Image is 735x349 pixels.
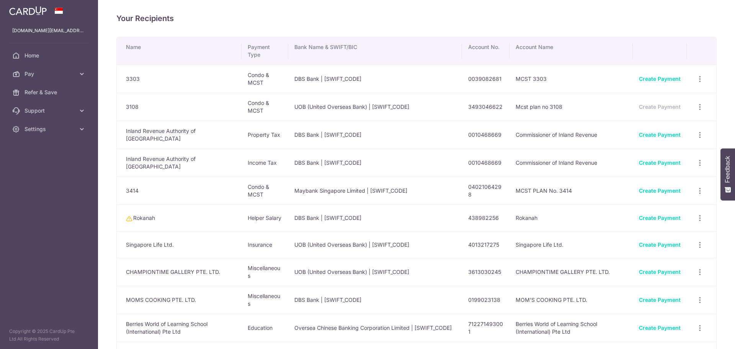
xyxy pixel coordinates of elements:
[462,258,510,286] td: 3613030245
[117,65,242,93] td: 3303
[9,6,47,15] img: CardUp
[510,149,633,177] td: Commissioner of Inland Revenue
[117,93,242,121] td: 3108
[288,286,462,314] td: DBS Bank | [SWIFT_CODE]
[242,205,288,231] td: Helper Salary
[117,37,242,65] th: Name
[288,205,462,231] td: DBS Bank | [SWIFT_CODE]
[639,324,681,331] a: Create Payment
[639,75,681,82] a: Create Payment
[510,177,633,205] td: MCST PLAN No. 3414
[288,65,462,93] td: DBS Bank | [SWIFT_CODE]
[639,215,681,221] a: Create Payment
[242,231,288,258] td: Insurance
[720,148,735,200] button: Feedback - Show survey
[288,314,462,342] td: Oversea Chinese Banking Corporation Limited | [SWIFT_CODE]
[117,121,242,149] td: Inland Revenue Authority of [GEOGRAPHIC_DATA]
[510,258,633,286] td: CHAMPIONTIME GALLERY PTE. LTD.
[462,286,510,314] td: 0199023138
[462,37,510,65] th: Account No.
[242,258,288,286] td: Miscellaneous
[639,297,681,303] a: Create Payment
[242,121,288,149] td: Property Tax
[510,37,633,65] th: Account Name
[462,177,510,205] td: 04021064298
[12,27,86,34] p: [DOMAIN_NAME][EMAIL_ADDRESS][DOMAIN_NAME]
[510,121,633,149] td: Commissioner of Inland Revenue
[288,121,462,149] td: DBS Bank | [SWIFT_CODE]
[639,131,681,138] a: Create Payment
[510,286,633,314] td: MOM'S COOKING PTE. LTD.
[117,149,242,177] td: Inland Revenue Authority of [GEOGRAPHIC_DATA]
[288,37,462,65] th: Bank Name & SWIFT/BIC
[510,314,633,342] td: Berries World of Learning School (International) Pte Ltd
[116,12,717,25] h4: Your Recipients
[242,37,288,65] th: Payment Type
[724,156,731,183] span: Feedback
[242,149,288,177] td: Income Tax
[117,231,242,258] td: Singapore Life Ltd.
[117,177,242,205] td: 3414
[462,149,510,177] td: 0010468669
[117,314,242,342] td: Berries World of Learning School (International) Pte Ltd
[462,93,510,121] td: 3493046622
[639,159,681,166] a: Create Payment
[288,177,462,205] td: Maybank Singapore Limited | [SWIFT_CODE]
[24,52,75,59] span: Home
[510,231,633,258] td: Singapore Life Ltd.
[510,93,633,121] td: Mcst plan no 3108
[288,149,462,177] td: DBS Bank | [SWIFT_CODE]
[639,269,681,275] a: Create Payment
[288,93,462,121] td: UOB (United Overseas Bank) | [SWIFT_CODE]
[242,286,288,314] td: Miscellaneous
[117,286,242,314] td: MOMS COOKING PTE. LTD.
[24,125,75,133] span: Settings
[242,93,288,121] td: Condo & MCST
[639,187,681,194] a: Create Payment
[242,314,288,342] td: Education
[462,65,510,93] td: 0039082681
[117,258,242,286] td: CHAMPIONTIME GALLERY PTE. LTD.
[510,65,633,93] td: MCST 3303
[242,177,288,205] td: Condo & MCST
[288,231,462,258] td: UOB (United Overseas Bank) | [SWIFT_CODE]
[288,258,462,286] td: UOB (United Overseas Bank) | [SWIFT_CODE]
[242,65,288,93] td: Condo & MCST
[462,121,510,149] td: 0010468669
[24,107,75,115] span: Support
[639,241,681,248] a: Create Payment
[462,314,510,342] td: 712271493001
[462,205,510,231] td: 438982256
[24,88,75,96] span: Refer & Save
[117,205,242,231] td: Rokanah
[462,231,510,258] td: 4013217275
[24,70,75,78] span: Pay
[510,205,633,231] td: Rokanah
